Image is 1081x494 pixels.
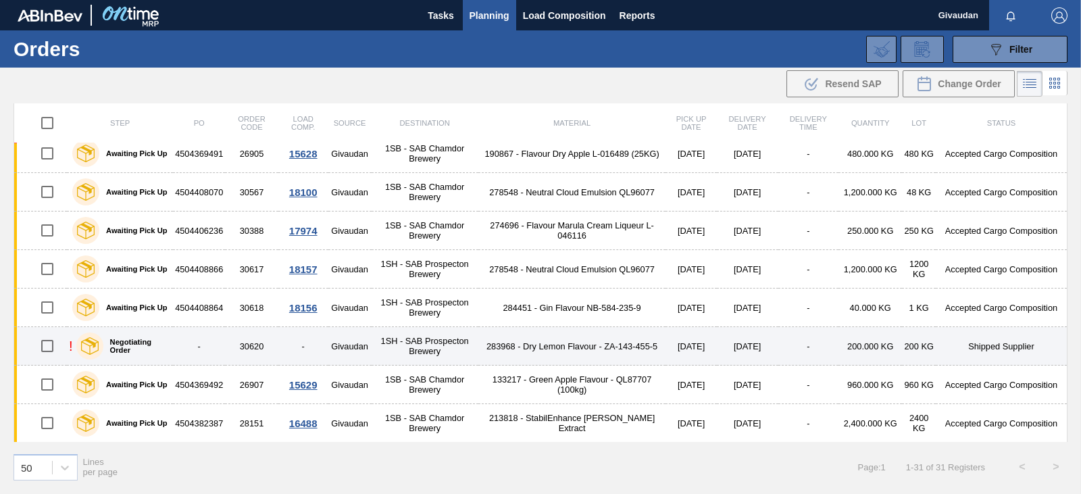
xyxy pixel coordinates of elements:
span: Page : 1 [858,462,886,472]
td: 4504408866 [173,250,225,289]
td: 1SB - SAB Chamdor Brewery [372,366,478,404]
span: Planning [470,7,509,24]
td: 213818 - StabilEnhance [PERSON_NAME] Extract [478,404,666,443]
span: PO [194,119,205,127]
td: Givaudan [328,173,372,212]
td: 960.000 KG [838,366,902,404]
td: 2400 KG [902,404,935,443]
span: Reports [620,7,655,24]
div: 16488 [280,418,326,429]
td: 1SH - SAB Prospecton Brewery [372,327,478,366]
span: Status [987,119,1015,127]
td: [DATE] [717,134,778,173]
td: - [778,366,838,404]
td: Accepted Cargo Composition [936,250,1067,289]
div: 18157 [280,264,326,275]
button: > [1039,450,1073,484]
td: 274696 - Flavour Marula Cream Liqueur L-046116 [478,212,666,250]
td: 133217 - Green Apple Flavour - QL87707 (100kg) [478,366,666,404]
span: Quantity [851,119,890,127]
label: Awaiting Pick Up [99,303,168,312]
td: 4504408070 [173,173,225,212]
td: Givaudan [328,366,372,404]
span: Source [334,119,366,127]
a: Awaiting Pick Up450440886430618Givaudan1SH - SAB Prospecton Brewery284451 - Gin Flavour NB-584-23... [14,289,1067,327]
td: [DATE] [665,250,716,289]
td: Shipped Supplier [936,327,1067,366]
td: 1 KG [902,289,935,327]
td: 4504408864 [173,289,225,327]
td: 4504369492 [173,366,225,404]
td: [DATE] [717,404,778,443]
td: 30620 [225,327,278,366]
td: Accepted Cargo Composition [936,404,1067,443]
td: 284451 - Gin Flavour NB-584-235-9 [478,289,666,327]
a: Awaiting Pick Up450436949226907Givaudan1SB - SAB Chamdor Brewery133217 - Green Apple Flavour - QL... [14,366,1067,404]
label: Awaiting Pick Up [99,419,168,427]
td: [DATE] [665,289,716,327]
td: Accepted Cargo Composition [936,366,1067,404]
button: < [1005,450,1039,484]
div: Card Vision [1042,71,1067,97]
td: 480.000 KG [838,134,902,173]
td: 1SH - SAB Prospecton Brewery [372,250,478,289]
td: - [778,173,838,212]
td: 1,200.000 KG [838,250,902,289]
span: Delivery Time [790,115,827,131]
td: [DATE] [665,404,716,443]
td: [DATE] [717,250,778,289]
td: - [778,250,838,289]
a: !Negotiating Order-30620-Givaudan1SH - SAB Prospecton Brewery283968 - Dry Lemon Flavour - ZA-143-... [14,327,1067,366]
td: [DATE] [665,327,716,366]
div: 15628 [280,148,326,159]
div: 50 [21,462,32,473]
td: [DATE] [717,173,778,212]
div: ! [69,339,73,354]
label: Awaiting Pick Up [99,380,168,389]
td: 1200 KG [902,250,935,289]
td: 1SB - SAB Chamdor Brewery [372,404,478,443]
h1: Orders [14,41,209,57]
td: Givaudan [328,250,372,289]
td: [DATE] [665,366,716,404]
div: List Vision [1017,71,1042,97]
span: Filter [1009,44,1032,55]
td: - [778,327,838,366]
td: [DATE] [665,212,716,250]
span: Pick up Date [676,115,707,131]
button: Filter [953,36,1067,63]
td: 1SB - SAB Chamdor Brewery [372,212,478,250]
span: Load Comp. [291,115,315,131]
td: Accepted Cargo Composition [936,134,1067,173]
td: Givaudan [328,212,372,250]
td: - [173,327,225,366]
div: Order Review Request [901,36,944,63]
span: Material [553,119,590,127]
a: Awaiting Pick Up450436949126905Givaudan1SB - SAB Chamdor Brewery190867 - Flavour Dry Apple L-0164... [14,134,1067,173]
label: Awaiting Pick Up [99,149,168,157]
td: Givaudan [328,404,372,443]
td: 278548 - Neutral Cloud Emulsion QL96077 [478,250,666,289]
td: 480 KG [902,134,935,173]
div: Change Order [903,70,1015,97]
td: Accepted Cargo Composition [936,289,1067,327]
span: Order Code [238,115,265,131]
div: 18100 [280,187,326,198]
label: Awaiting Pick Up [99,188,168,196]
button: Resend SAP [786,70,899,97]
span: 1 - 31 of 31 Registers [906,462,985,472]
img: Logout [1051,7,1067,24]
div: 17974 [280,225,326,237]
td: 4504406236 [173,212,225,250]
td: 1,200.000 KG [838,173,902,212]
a: Awaiting Pick Up450440623630388Givaudan1SB - SAB Chamdor Brewery274696 - Flavour Marula Cream Liq... [14,212,1067,250]
td: Accepted Cargo Composition [936,212,1067,250]
td: 200.000 KG [838,327,902,366]
td: 960 KG [902,366,935,404]
span: Resend SAP [825,78,881,89]
td: 30567 [225,173,278,212]
span: Change Order [938,78,1001,89]
span: Lot [911,119,926,127]
td: Accepted Cargo Composition [936,173,1067,212]
span: Destination [399,119,449,127]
